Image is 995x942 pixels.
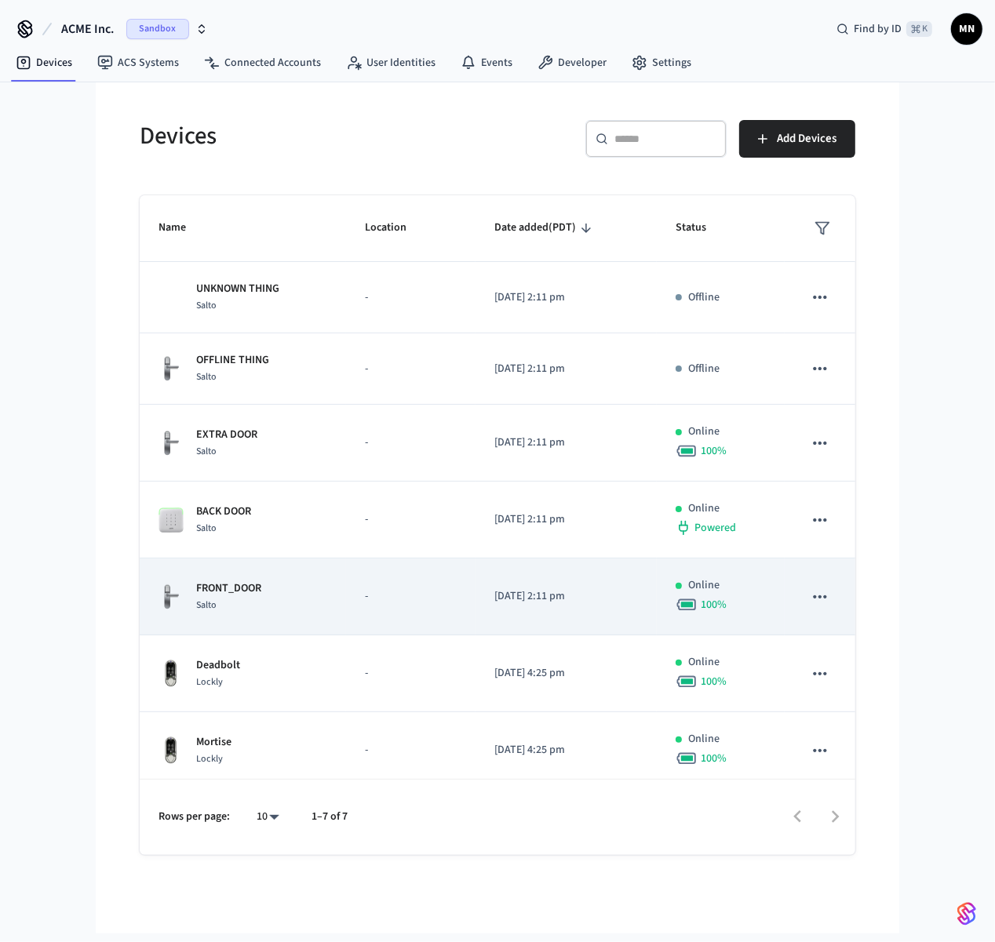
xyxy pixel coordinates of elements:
p: Online [688,654,720,671]
p: Online [688,731,720,747]
p: - [365,665,457,682]
p: Online [688,424,720,440]
span: 100 % [701,597,727,613]
p: [DATE] 2:11 pm [494,511,638,528]
span: ACME Inc. [61,20,114,38]
p: Online [688,577,720,594]
p: - [365,511,457,528]
span: Salto [196,522,217,535]
p: Offline [688,289,720,306]
a: Devices [3,49,85,77]
button: Add Devices [739,120,855,158]
span: Date added(PDT) [494,216,596,240]
span: Find by ID [854,21,902,37]
a: User Identities [333,49,448,77]
img: SeamLogoGradient.69752ec5.svg [957,901,976,926]
span: Status [676,216,727,240]
p: BACK DOOR [196,504,251,520]
span: 100 % [701,443,727,459]
a: Connected Accounts [191,49,333,77]
h5: Devices [140,120,488,152]
span: Salto [196,598,217,612]
p: 1–7 of 7 [312,809,348,825]
p: Rows per page: [159,809,230,825]
p: Offline [688,361,720,377]
span: Lockly [196,752,223,766]
span: Add Devices [777,129,836,149]
img: Lockly Vision Lock, Front [159,736,184,766]
a: Settings [619,49,704,77]
span: 100 % [701,751,727,766]
button: MN [951,13,982,45]
img: salto_escutcheon_pin [159,355,184,382]
p: - [365,742,457,758]
div: Find by ID⌘ K [824,15,945,43]
p: - [365,588,457,605]
p: - [365,289,457,306]
p: Mortise [196,734,231,751]
p: [DATE] 4:25 pm [494,665,638,682]
p: - [365,361,457,377]
span: Lockly [196,675,223,689]
p: [DATE] 2:11 pm [494,588,638,605]
span: Salto [196,299,217,312]
span: Sandbox [126,19,189,39]
p: Online [688,500,720,517]
p: [DATE] 2:11 pm [494,289,638,306]
p: [DATE] 2:11 pm [494,435,638,451]
p: EXTRA DOOR [196,427,257,443]
span: 100 % [701,674,727,689]
p: [DATE] 2:11 pm [494,361,638,377]
p: Deadbolt [196,657,240,674]
a: Developer [525,49,619,77]
p: [DATE] 4:25 pm [494,742,638,758]
table: sticky table [140,195,855,789]
img: Lockly Vision Lock, Front [159,659,184,689]
p: OFFLINE THING [196,352,269,369]
span: Name [159,216,206,240]
span: Location [365,216,427,240]
a: ACS Systems [85,49,191,77]
span: Salto [196,445,217,458]
img: salto_escutcheon_pin [159,584,184,610]
span: MN [953,15,981,43]
a: Events [448,49,525,77]
img: salto_wallreader_pin [159,507,184,533]
img: salto_escutcheon_pin [159,430,184,456]
p: UNKNOWN THING [196,281,279,297]
p: FRONT_DOOR [196,580,261,597]
span: ⌘ K [906,21,932,37]
div: 10 [249,806,286,828]
p: - [365,435,457,451]
span: Salto [196,370,217,384]
span: Powered [694,520,736,536]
